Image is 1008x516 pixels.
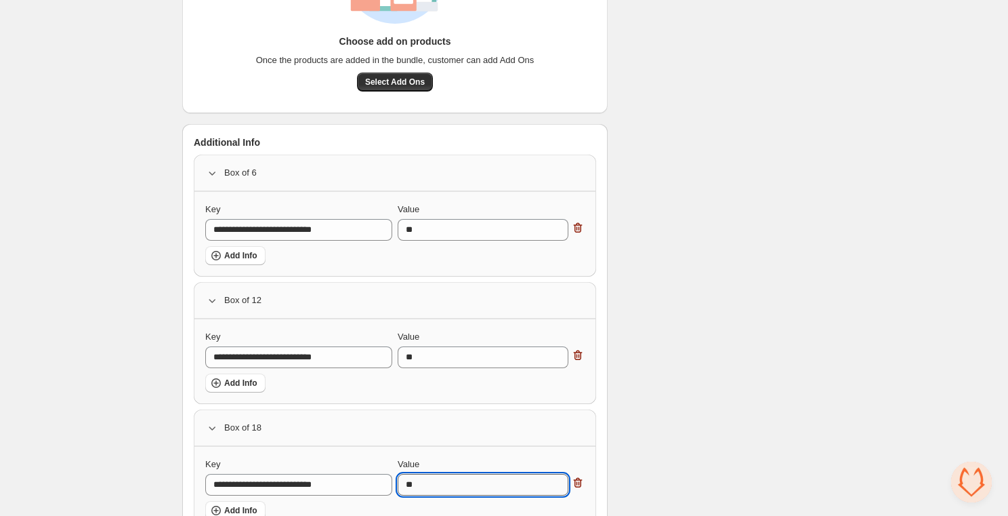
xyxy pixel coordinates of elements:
label: Key [205,330,220,344]
span: Select Add Ons [365,77,425,87]
label: Key [205,458,220,471]
label: Value [398,458,419,471]
label: Value [398,330,419,344]
span: Add Info [224,505,257,516]
label: Value [398,203,419,216]
span: Box of 12 [224,294,261,307]
div: Open chat [951,462,992,502]
span: Once the products are added in the bundle, customer can add Add Ons [256,54,534,67]
button: Add Info [205,246,266,265]
button: Select Add Ons [357,73,433,92]
span: Box of 18 [224,421,261,435]
h3: Choose add on products [339,35,451,48]
span: Add Info [224,250,257,261]
label: Key [205,203,220,216]
button: Add Info [205,374,266,393]
span: Add Info [224,378,257,389]
span: Additional Info [194,136,260,149]
span: Box of 6 [224,166,257,180]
